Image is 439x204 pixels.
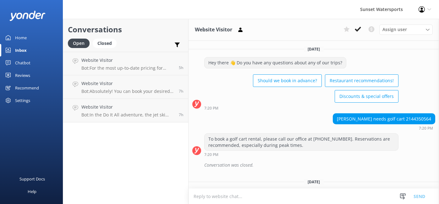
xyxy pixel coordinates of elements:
div: Conversation was closed. [204,160,435,170]
strong: 7:20 PM [204,153,218,157]
button: Restaurant recommendations! [325,74,398,87]
p: Bot: Absolutely! You can book your desired trip and date by visiting [URL][DOMAIN_NAME]. We opera... [81,89,174,94]
span: Sep 25 2025 12:16am (UTC -05:00) America/Cancun [179,89,184,94]
div: 2025-06-25T23:55:40.009 [192,160,435,170]
div: Home [15,31,27,44]
a: Website VisitorBot:In the Do It All adventure, the jet ski portion includes about 15-20 minutes o... [63,99,188,122]
span: Sep 24 2025 11:33pm (UTC -05:00) America/Cancun [179,112,184,117]
button: Should we book in advance? [253,74,322,87]
div: Reviews [15,69,30,82]
button: Discounts & special offers [335,90,398,103]
div: Settings [15,94,30,107]
div: Jun 25 2025 06:20pm (UTC -05:00) America/Cancun [204,152,398,157]
div: Inbox [15,44,27,56]
div: Hey there 👋 Do you have any questions about any of our trips? [205,57,346,68]
a: Closed [93,40,120,46]
div: Jun 25 2025 06:20pm (UTC -05:00) America/Cancun [204,106,398,110]
div: Support Docs [19,173,45,185]
strong: 7:20 PM [204,106,218,110]
p: Bot: In the Do It All adventure, the jet ski portion includes about 15-20 minutes of freestyle ri... [81,112,174,118]
a: Website VisitorBot:Absolutely! You can book your desired trip and date by visiting [URL][DOMAIN_N... [63,75,188,99]
div: Help [28,185,36,198]
span: Assign user [382,26,407,33]
div: [PERSON_NAME] needs golf cart 2144350564 [333,114,435,124]
span: [DATE] [304,179,324,185]
a: Open [68,40,93,46]
div: Chatbot [15,56,30,69]
h3: Website Visitor [195,26,232,34]
h4: Website Visitor [81,80,174,87]
div: Recommend [15,82,39,94]
p: Bot: For the most up-to-date pricing for individual tours, please visit our booking page at [URL]... [81,65,174,71]
span: Sep 25 2025 01:40am (UTC -05:00) America/Cancun [179,65,184,70]
span: [DATE] [304,46,324,52]
h2: Conversations [68,24,184,35]
div: Jun 25 2025 06:20pm (UTC -05:00) America/Cancun [333,126,435,130]
div: Assign User [379,24,433,35]
div: Closed [93,39,117,48]
div: Open [68,39,90,48]
div: To book a golf cart rental, please call our office at [PHONE_NUMBER]. Reservations are recommende... [205,134,398,150]
h4: Website Visitor [81,57,174,64]
h4: Website Visitor [81,104,174,110]
strong: 7:20 PM [419,126,433,130]
img: yonder-white-logo.png [9,11,46,21]
a: Website VisitorBot:For the most up-to-date pricing for individual tours, please visit our booking... [63,52,188,75]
